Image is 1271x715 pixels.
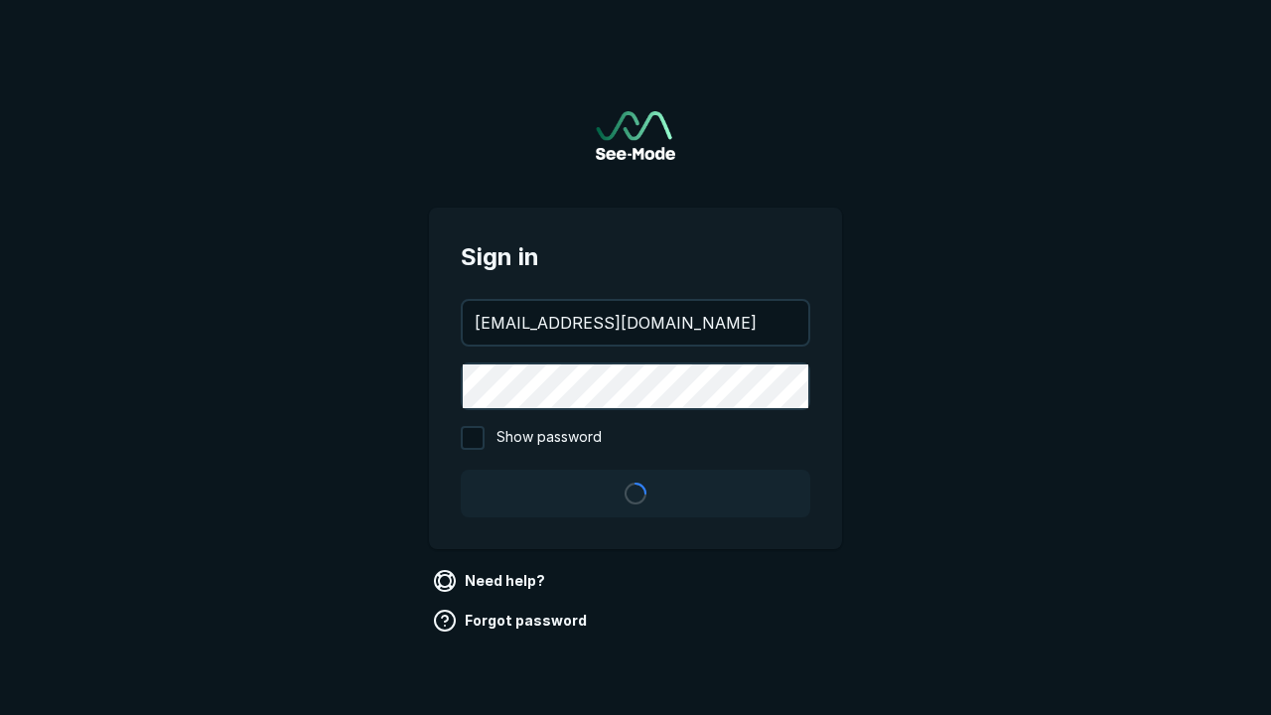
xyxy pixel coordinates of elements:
input: your@email.com [463,301,808,345]
a: Need help? [429,565,553,597]
a: Go to sign in [596,111,675,160]
a: Forgot password [429,605,595,637]
img: See-Mode Logo [596,111,675,160]
span: Show password [496,426,602,450]
span: Sign in [461,239,810,275]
